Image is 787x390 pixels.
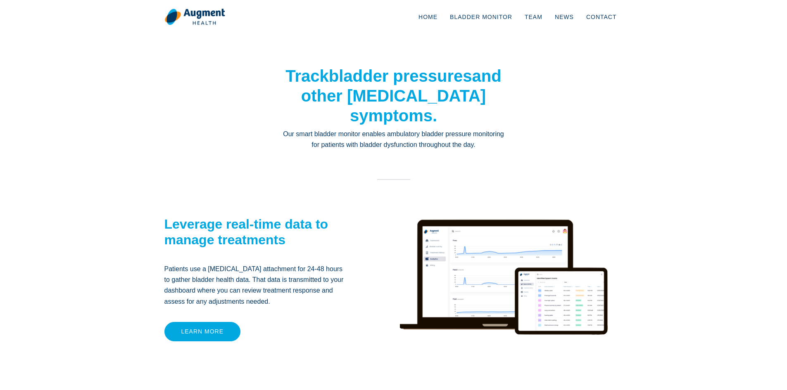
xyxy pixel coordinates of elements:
a: Home [412,3,444,31]
strong: bladder pressures [329,67,472,85]
img: logo [164,8,225,26]
h2: Leverage real-time data to manage treatments [164,216,348,248]
a: Learn more [164,322,241,341]
a: Bladder Monitor [444,3,518,31]
a: News [549,3,580,31]
h1: Track and other [MEDICAL_DATA] symptoms. [282,66,505,125]
a: Contact [580,3,623,31]
img: device render [400,198,608,383]
a: Team [518,3,549,31]
p: Patients use a [MEDICAL_DATA] attachment for 24-48 hours to gather bladder health data. That data... [164,264,348,307]
p: Our smart bladder monitor enables ambulatory bladder pressure monitoring for patients with bladde... [282,129,505,151]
